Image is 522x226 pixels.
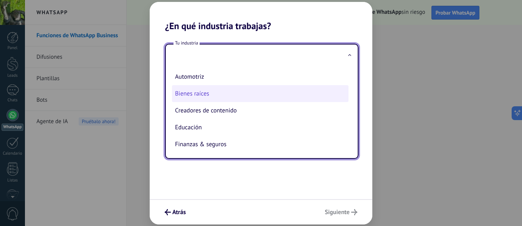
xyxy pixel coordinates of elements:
li: Bienes raíces [172,85,349,102]
span: Atrás [172,210,186,215]
li: Educación [172,119,349,136]
li: Gobierno [172,153,349,170]
h2: ¿En qué industria trabajas? [150,2,372,31]
li: Finanzas & seguros [172,136,349,153]
span: Tu industria [173,40,200,46]
button: Atrás [161,206,189,219]
li: Automotriz [172,68,349,85]
li: Creadores de contenido [172,102,349,119]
